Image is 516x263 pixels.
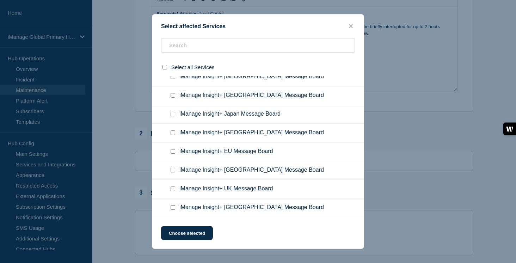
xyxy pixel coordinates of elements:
[179,73,324,80] span: iManage Insight+ [GEOGRAPHIC_DATA] Message Board
[179,148,273,155] span: iManage Insight+ EU Message Board
[171,93,175,98] input: iManage Insight+ Singapore Message Board checkbox
[171,186,175,191] input: iManage Insight+ UK Message Board checkbox
[179,167,324,174] span: iManage Insight+ [GEOGRAPHIC_DATA] Message Board
[179,92,324,99] span: iManage Insight+ [GEOGRAPHIC_DATA] Message Board
[347,23,355,30] button: close button
[171,149,175,154] input: iManage Insight+ EU Message Board checkbox
[161,226,213,240] button: Choose selected
[171,205,175,210] input: iManage Insight+ USA Message Board checkbox
[171,74,175,79] input: iManage Insight+ Brazil Message Board checkbox
[162,65,167,69] input: select all checkbox
[171,112,175,116] input: iManage Insight+ Japan Message Board checkbox
[161,38,355,53] input: Search
[171,168,175,172] input: iManage Insight+ Switzerland Message Board checkbox
[171,64,215,70] span: Select all Services
[179,111,281,118] span: iManage Insight+ Japan Message Board
[171,130,175,135] input: iManage Insight+ Australia Message Board checkbox
[179,204,324,211] span: iManage Insight+ [GEOGRAPHIC_DATA] Message Board
[152,23,364,30] div: Select affected Services
[179,129,324,136] span: iManage Insight+ [GEOGRAPHIC_DATA] Message Board
[179,185,273,192] span: iManage Insight+ UK Message Board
